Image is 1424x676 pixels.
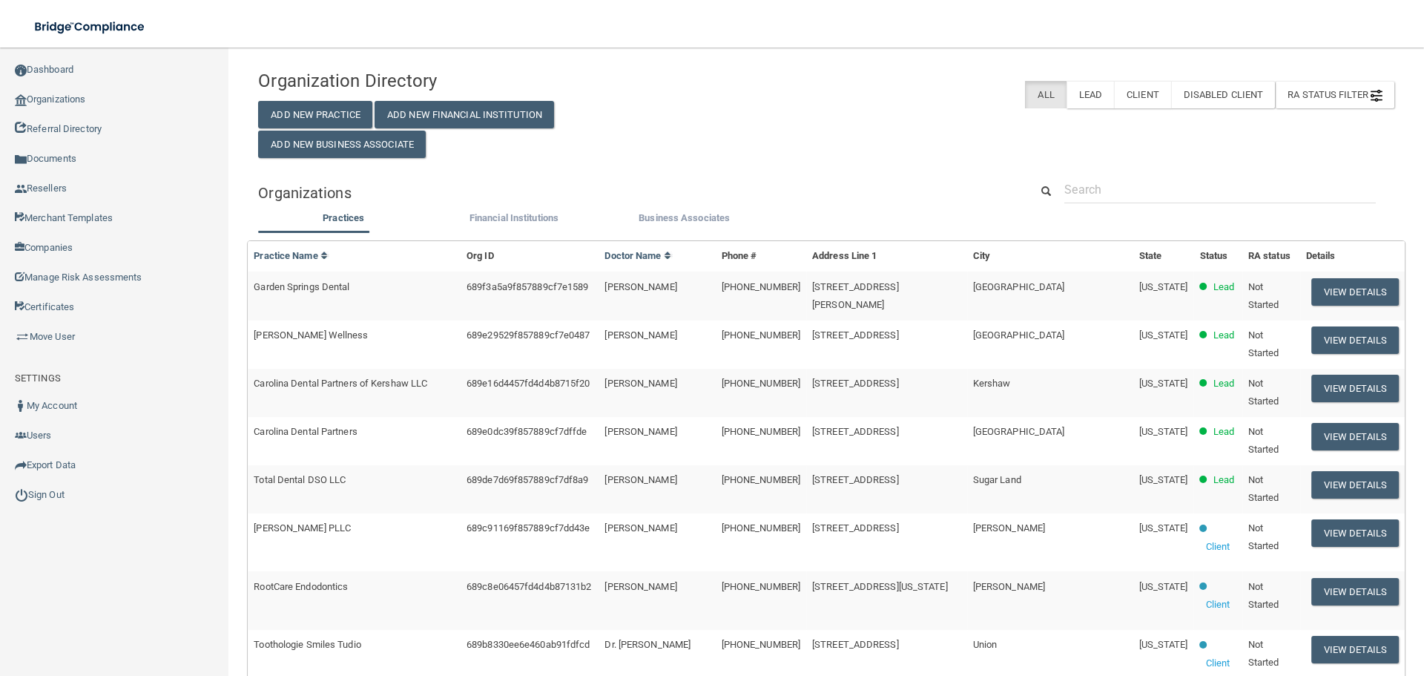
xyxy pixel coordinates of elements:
img: ic_reseller.de258add.png [15,183,27,195]
span: 689f3a5a9f857889cf7e1589 [467,281,588,292]
span: [PERSON_NAME] [604,281,676,292]
span: Carolina Dental Partners of Kershaw LLC [254,378,427,389]
img: organization-icon.f8decf85.png [15,94,27,106]
span: 689de7d69f857889cf7df8a9 [467,474,588,485]
span: 689e16d4457fd4d4b8715f20 [467,378,590,389]
span: [PHONE_NUMBER] [722,329,800,341]
span: 689c91169f857889cf7dd43e [467,522,590,534]
a: Doctor Name [604,250,671,261]
span: [PERSON_NAME] [604,474,676,485]
span: [STREET_ADDRESS] [812,639,899,650]
span: Business Associates [639,212,730,223]
span: Garden Springs Dental [254,281,349,292]
span: [PERSON_NAME] [604,329,676,341]
th: State [1133,241,1194,272]
span: [PHONE_NUMBER] [722,281,800,292]
span: [PHONE_NUMBER] [722,639,800,650]
span: [PERSON_NAME] Wellness [254,329,368,341]
th: RA status [1242,241,1300,272]
label: Practices [266,209,421,227]
span: 689b8330ee6e460ab91fdfcd [467,639,590,650]
th: Status [1194,241,1242,272]
label: All [1025,81,1066,108]
button: Add New Business Associate [258,131,426,158]
span: [STREET_ADDRESS] [812,329,899,341]
li: Financial Institutions [429,209,599,231]
span: [STREET_ADDRESS] [812,378,899,389]
img: ic_user_dark.df1a06c3.png [15,400,27,412]
span: Kershaw [973,378,1011,389]
span: Not Started [1248,426,1279,455]
span: [GEOGRAPHIC_DATA] [973,426,1065,437]
span: [US_STATE] [1139,581,1188,592]
iframe: Drift Widget Chat Controller [1167,571,1406,630]
span: [US_STATE] [1139,474,1188,485]
span: [PHONE_NUMBER] [722,378,800,389]
li: Business Associate [599,209,770,231]
span: Not Started [1248,474,1279,503]
span: [PERSON_NAME] [604,581,676,592]
p: Lead [1213,471,1234,489]
img: icon-documents.8dae5593.png [15,154,27,165]
span: 689e29529f857889cf7e0487 [467,329,590,341]
button: View Details [1311,519,1399,547]
span: [PERSON_NAME] PLLC [254,522,351,534]
span: 689c8e06457fd4d4b87131b2 [467,581,591,592]
img: icon-export.b9366987.png [15,459,27,471]
span: [PERSON_NAME] [604,378,676,389]
span: [PHONE_NUMBER] [722,581,800,592]
img: ic_dashboard_dark.d01f4a41.png [15,65,27,76]
label: Disabled Client [1171,81,1276,108]
button: View Details [1311,423,1399,450]
span: Total Dental DSO LLC [254,474,346,485]
img: icon-users.e205127d.png [15,430,27,442]
span: [US_STATE] [1139,426,1188,437]
span: [PHONE_NUMBER] [722,426,800,437]
p: Lead [1213,375,1234,393]
span: Practices [323,212,364,223]
span: [US_STATE] [1139,522,1188,534]
p: Lead [1213,326,1234,344]
th: Phone # [716,241,806,272]
li: Practices [258,209,429,231]
input: Search [1064,176,1376,203]
span: [PERSON_NAME] [604,426,676,437]
h5: Organizations [258,185,1008,201]
p: Client [1206,538,1230,556]
span: [STREET_ADDRESS] [812,522,899,534]
button: View Details [1311,471,1399,499]
th: Org ID [461,241,599,272]
span: [PHONE_NUMBER] [722,474,800,485]
button: View Details [1311,375,1399,402]
span: [US_STATE] [1139,639,1188,650]
span: Not Started [1248,639,1279,668]
span: [US_STATE] [1139,378,1188,389]
span: [GEOGRAPHIC_DATA] [973,281,1065,292]
button: View Details [1311,326,1399,354]
button: View Details [1311,278,1399,306]
span: RootCare Endodontics [254,581,348,592]
button: View Details [1311,636,1399,663]
span: [US_STATE] [1139,329,1188,341]
span: [STREET_ADDRESS][PERSON_NAME] [812,281,899,310]
img: bridge_compliance_login_screen.278c3ca4.svg [22,12,159,42]
span: Not Started [1248,281,1279,310]
span: [STREET_ADDRESS] [812,426,899,437]
span: Toothologie Smiles Tudio [254,639,360,650]
button: Add New Financial Institution [375,101,554,128]
button: Add New Practice [258,101,372,128]
span: Union [973,639,998,650]
span: [STREET_ADDRESS][US_STATE] [812,581,948,592]
span: [PERSON_NAME] [604,522,676,534]
span: [US_STATE] [1139,281,1188,292]
th: Details [1300,241,1405,272]
span: [STREET_ADDRESS] [812,474,899,485]
span: Sugar Land [973,474,1021,485]
span: [PERSON_NAME] [973,581,1045,592]
span: Dr. [PERSON_NAME] [604,639,690,650]
p: Client [1206,654,1230,672]
label: Lead [1067,81,1114,108]
h4: Organization Directory [258,71,622,91]
span: Not Started [1248,378,1279,407]
img: icon-filter@2x.21656d0b.png [1371,90,1382,102]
